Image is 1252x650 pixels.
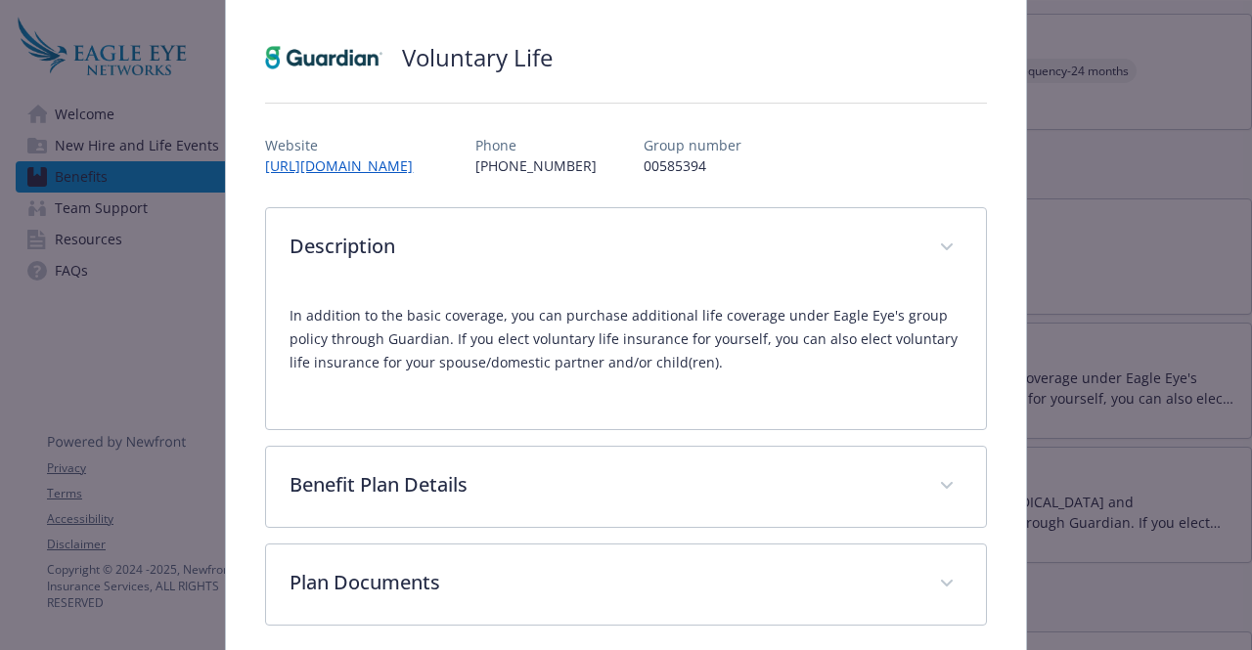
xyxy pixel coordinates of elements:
[290,304,961,374] p: In addition to the basic coverage, you can purchase additional life coverage under Eagle Eye's gr...
[290,568,915,597] p: Plan Documents
[266,447,985,527] div: Benefit Plan Details
[644,135,741,155] p: Group number
[266,544,985,625] div: Plan Documents
[265,135,428,155] p: Website
[266,208,985,288] div: Description
[265,28,382,87] img: Guardian
[644,155,741,176] p: 00585394
[475,135,597,155] p: Phone
[265,156,428,175] a: [URL][DOMAIN_NAME]
[402,41,553,74] h2: Voluntary Life
[266,288,985,429] div: Description
[290,470,915,499] p: Benefit Plan Details
[475,155,597,176] p: [PHONE_NUMBER]
[290,232,915,261] p: Description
